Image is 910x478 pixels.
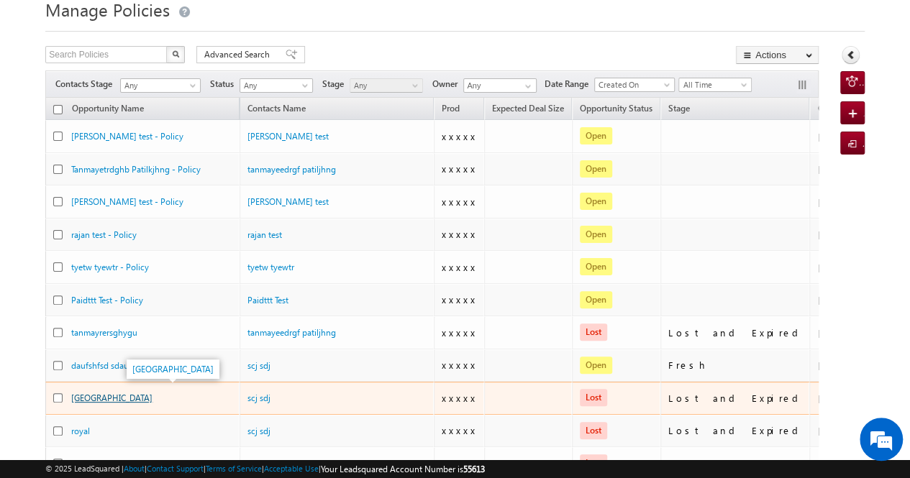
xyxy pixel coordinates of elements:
span: Your Leadsquared Account Number is [321,464,485,474]
span: Opportunity Name [72,103,144,114]
a: Tanmayetrdghb Patilkjhng - Policy [71,164,201,175]
span: Created On [595,78,670,91]
button: Actions [736,46,819,64]
a: Opportunity Name [65,101,151,119]
div: xxxxx [442,196,478,208]
span: Owner [817,103,842,114]
div: Fresh [668,359,804,372]
a: tyetw tyewtr - Policy [71,262,149,272]
a: Stage [661,101,697,119]
textarea: Type your message and hit 'Enter' [19,133,263,361]
img: d_60004797649_company_0_60004797649 [24,75,60,94]
a: All Time [678,78,752,92]
span: 55613 [463,464,485,474]
span: Expected Deal Size [492,103,564,114]
span: © 2025 LeadSquared | | | | | [45,462,485,476]
div: xxxxx [442,326,478,339]
span: Lost [580,454,607,472]
a: Any [350,78,423,93]
a: Terms of Service [206,464,262,473]
div: Lost and Expired [668,457,804,470]
span: Advanced Search [204,48,274,61]
span: Status [210,78,240,91]
span: Date Range [545,78,594,91]
a: Opportunity Status [573,101,660,119]
span: Lost [580,422,607,439]
div: Lost and Expired [668,424,804,437]
div: xxxxx [442,359,478,372]
a: Paidttt Test [247,295,288,305]
a: scj sdj [247,360,270,371]
span: Any [350,79,419,92]
div: Lost and Expired [668,326,804,339]
span: Stage [322,78,350,91]
div: xxxxx [442,162,478,175]
span: Contacts Stage [55,78,118,91]
span: Owner [432,78,463,91]
span: Contacts Name [240,101,313,119]
div: xxxxx [442,228,478,241]
a: rajan test [247,229,282,240]
span: Lost [580,389,607,406]
a: scj sdj [247,392,270,403]
span: Open [580,127,612,144]
div: Chat with us now [75,75,242,94]
a: Expected Deal Size [485,101,571,119]
div: xxxxx [442,424,478,437]
div: xxxxx [442,261,478,274]
span: Open [580,160,612,178]
a: tanmayeedrgf patiljhng [247,164,336,175]
span: Open [580,291,612,308]
a: Any [120,78,201,93]
a: About [124,464,145,473]
a: Contact Support [147,464,204,473]
div: xxxxx [442,392,478,405]
span: Any [240,79,309,92]
a: tanmayeedrgf patiljhng [247,327,336,338]
a: [GEOGRAPHIC_DATA] [132,364,214,374]
div: xxxxx [442,457,478,470]
a: tyetw tyewtr [247,262,294,272]
span: Open [580,258,612,275]
a: royal [71,426,90,436]
span: Open [580,226,612,243]
span: Open [580,357,612,374]
a: [PERSON_NAME] test - Policy [71,196,183,207]
a: scj sdj [247,426,270,436]
a: rajan test - Policy [71,229,137,240]
div: xxxxx [442,293,478,306]
div: Minimize live chat window [236,7,270,42]
img: Search [172,50,179,58]
em: Start Chat [196,372,261,392]
div: Lost and Expired [668,392,804,405]
span: Lost [580,323,607,341]
span: Prod [442,103,460,114]
span: All Time [679,78,747,91]
a: Any [240,78,313,93]
a: Paidttt Test - Policy [71,295,143,305]
a: Created On [594,78,675,92]
a: rewre scenario [247,458,302,469]
a: Show All Items [517,79,535,93]
a: Acceptable Use [264,464,319,473]
input: Type to Search [463,78,537,93]
a: [GEOGRAPHIC_DATA] [71,392,153,403]
span: Any [121,79,196,92]
a: tanmayrersghygu [71,327,137,338]
a: [PERSON_NAME] test - Policy [71,131,183,142]
span: Stage [668,103,690,114]
span: Open [580,193,612,210]
a: daufshfsd sdau - Policy [71,360,160,371]
a: [PERSON_NAME] test [247,131,329,142]
input: Check all records [53,105,63,114]
div: xxxxx [442,130,478,143]
a: pphi [71,458,88,469]
a: [PERSON_NAME] test [247,196,329,207]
